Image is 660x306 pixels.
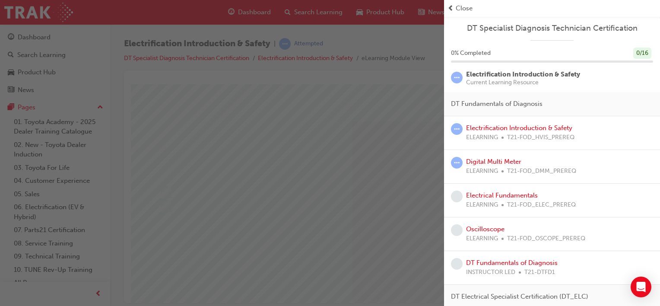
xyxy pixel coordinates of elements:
a: Electrification Introduction & Safety [466,124,572,132]
span: learningRecordVerb_NONE-icon [451,224,463,236]
span: T21-FOD_HVIS_PREREQ [507,133,574,143]
span: ELEARNING [466,133,498,143]
span: ELEARNING [466,166,498,176]
span: prev-icon [447,3,454,13]
a: Oscilloscope [466,225,505,233]
a: DT Specialist Diagnosis Technician Certification [451,23,653,33]
a: Digital Multi Meter [466,158,521,166]
span: DT Electrical Specialist Certification (DT_ELC) [451,292,588,302]
span: T21-FOD_ELEC_PREREQ [507,200,576,210]
div: Open Intercom Messenger [631,277,651,297]
span: learningRecordVerb_ATTEMPT-icon [451,123,463,135]
a: Electrical Fundamentals [466,191,538,199]
span: learningRecordVerb_ATTEMPT-icon [451,157,463,169]
span: ELEARNING [466,200,498,210]
span: T21-FOD_OSCOPE_PREREQ [507,234,585,244]
span: learningRecordVerb_NONE-icon [451,191,463,202]
span: INSTRUCTOR LED [466,268,515,277]
span: Electrification Introduction & Safety [466,70,580,78]
span: T21-FOD_DMM_PREREQ [507,166,576,176]
span: Current Learning Resource [466,80,580,86]
span: DT Fundamentals of Diagnosis [451,99,543,109]
span: Close [456,3,473,13]
a: DT Fundamentals of Diagnosis [466,259,558,267]
div: 0 / 16 [633,48,651,59]
button: prev-iconClose [447,3,657,13]
span: ELEARNING [466,234,498,244]
span: learningRecordVerb_NONE-icon [451,258,463,270]
span: T21-DTFD1 [524,268,555,277]
span: learningRecordVerb_ATTEMPT-icon [451,72,463,83]
span: 0 % Completed [451,48,491,58]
